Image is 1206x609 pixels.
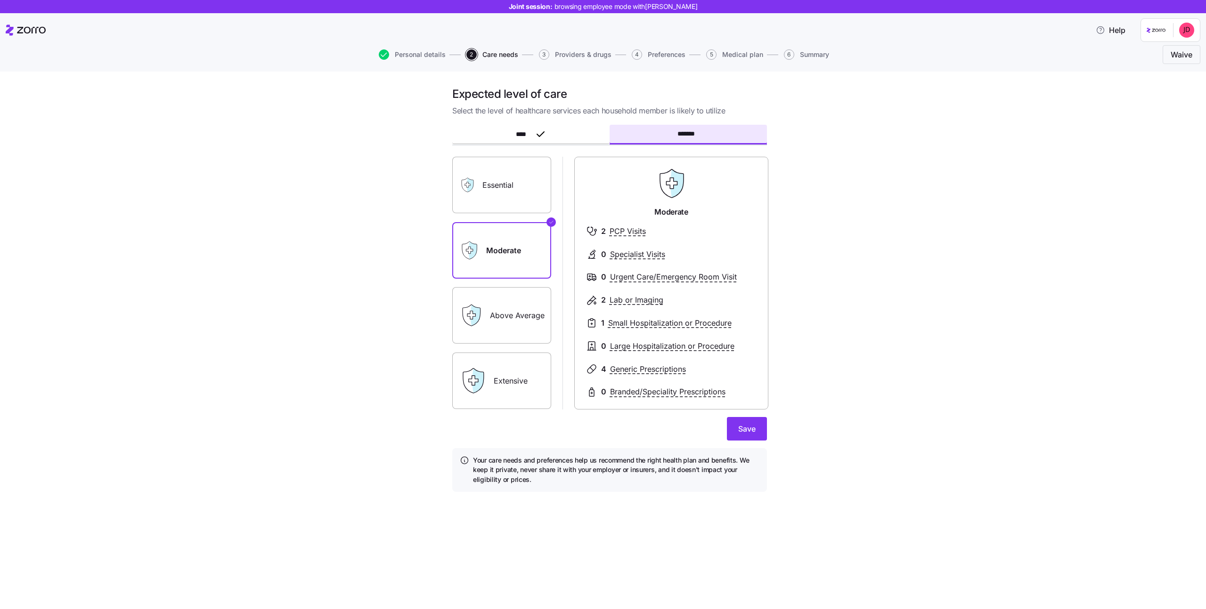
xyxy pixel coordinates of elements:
[377,49,446,60] a: Personal details
[610,294,663,306] span: Lab or Imaging
[466,49,477,60] span: 2
[610,386,725,398] span: Branded/Speciality Prescriptions
[395,51,446,58] span: Personal details
[1163,45,1200,64] button: Waive
[601,317,604,329] span: 1
[601,386,606,398] span: 0
[610,340,734,352] span: Large Hospitalization or Procedure
[632,49,642,60] span: 4
[452,105,767,117] span: Select the level of healthcare services each household member is likely to utilize
[601,340,606,352] span: 0
[452,353,551,409] label: Extensive
[738,423,756,434] span: Save
[555,51,611,58] span: Providers & drugs
[632,49,685,60] button: 4Preferences
[509,2,698,11] span: Joint session:
[1096,24,1125,36] span: Help
[601,363,606,375] span: 4
[539,49,611,60] button: 3Providers & drugs
[610,225,646,237] span: PCP Visits
[784,49,829,60] button: 6Summary
[1171,49,1192,60] span: Waive
[601,225,606,237] span: 2
[452,222,551,279] label: Moderate
[1179,23,1194,38] img: 72f52dea674e64c945298407f3f61886
[482,51,518,58] span: Care needs
[800,51,829,58] span: Summary
[608,317,732,329] span: Small Hospitalization or Procedure
[473,456,759,484] h4: Your care needs and preferences help us recommend the right health plan and benefits. We keep it ...
[610,248,665,260] span: Specialist Visits
[452,157,551,213] label: Essential
[466,49,518,60] button: 2Care needs
[379,49,446,60] button: Personal details
[554,2,698,11] span: browsing employee mode with [PERSON_NAME]
[784,49,794,60] span: 6
[601,271,606,283] span: 0
[706,49,763,60] button: 5Medical plan
[601,294,606,306] span: 2
[654,206,688,218] span: Moderate
[1088,21,1133,40] button: Help
[1147,24,1165,36] img: Employer logo
[727,417,767,441] button: Save
[548,216,554,228] svg: Checkmark
[464,49,518,60] a: 2Care needs
[610,363,686,375] span: Generic Prescriptions
[601,248,606,260] span: 0
[452,87,767,101] h1: Expected level of care
[610,271,737,283] span: Urgent Care/Emergency Room Visit
[722,51,763,58] span: Medical plan
[706,49,717,60] span: 5
[539,49,549,60] span: 3
[452,287,551,344] label: Above Average
[648,51,685,58] span: Preferences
